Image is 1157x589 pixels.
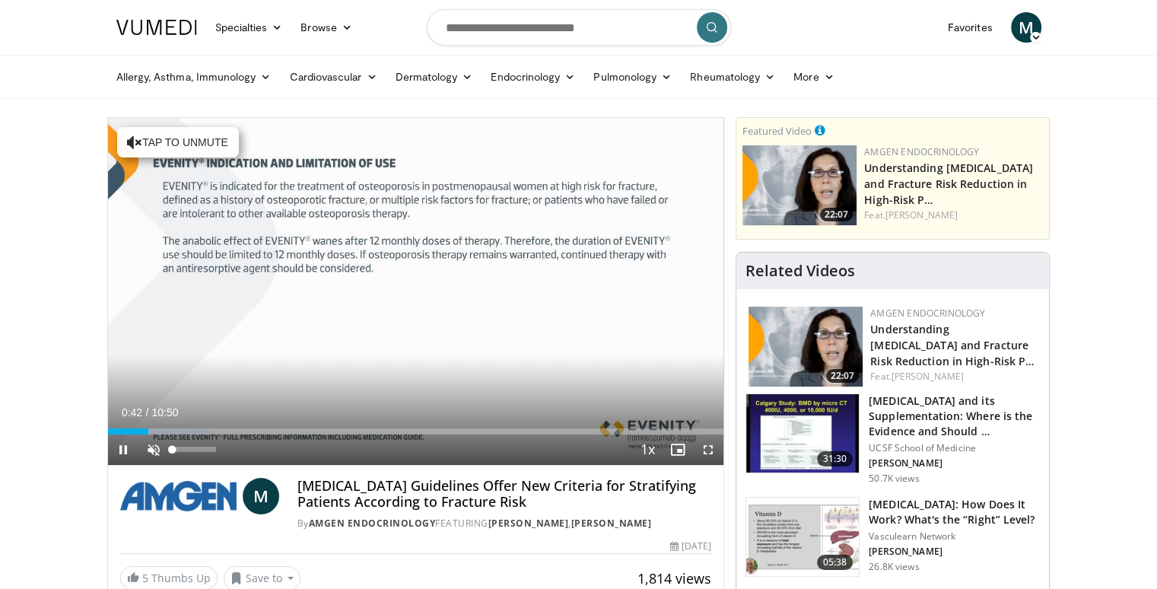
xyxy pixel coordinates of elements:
a: [PERSON_NAME] [892,370,964,383]
img: VuMedi Logo [116,20,197,35]
a: [PERSON_NAME] [571,517,652,530]
a: [PERSON_NAME] [885,209,958,221]
h3: [MEDICAL_DATA]: How Does It Work? What's the “Right” Level? [869,497,1040,527]
h4: [MEDICAL_DATA] Guidelines Offer New Criteria for Stratifying Patients According to Fracture Risk [297,478,711,511]
span: 1,814 views [637,569,711,587]
button: Unmute [138,435,169,465]
img: 4bb25b40-905e-443e-8e37-83f056f6e86e.150x105_q85_crop-smart_upscale.jpg [746,394,859,473]
img: Amgen Endocrinology [120,478,237,514]
p: [PERSON_NAME] [869,546,1040,558]
img: c9a25db3-4db0-49e1-a46f-17b5c91d58a1.png.150x105_q85_crop-smart_upscale.png [742,145,857,225]
div: Feat. [870,370,1037,384]
span: 0:42 [122,406,142,419]
a: M [243,478,279,514]
div: Feat. [864,209,1043,222]
a: Allergy, Asthma, Immunology [107,62,281,92]
h4: Related Videos [745,262,855,280]
a: Endocrinology [482,62,584,92]
a: Understanding [MEDICAL_DATA] and Fracture Risk Reduction in High-Risk P… [864,161,1033,207]
span: 22:07 [826,369,859,383]
small: Featured Video [742,124,812,138]
button: Fullscreen [693,435,723,465]
img: 8daf03b8-df50-44bc-88e2-7c154046af55.150x105_q85_crop-smart_upscale.jpg [746,498,859,577]
a: Dermatology [386,62,482,92]
p: [PERSON_NAME] [869,457,1040,470]
a: Amgen Endocrinology [870,307,985,320]
a: Amgen Endocrinology [309,517,436,530]
button: Tap to unmute [117,127,239,158]
a: 22:07 [742,145,857,225]
video-js: Video Player [108,118,724,466]
a: Understanding [MEDICAL_DATA] and Fracture Risk Reduction in High-Risk P… [870,322,1035,368]
span: / [146,406,149,419]
a: Pulmonology [584,62,681,92]
button: Enable picture-in-picture mode [663,435,693,465]
img: c9a25db3-4db0-49e1-a46f-17b5c91d58a1.png.150x105_q85_crop-smart_upscale.png [749,307,863,387]
span: 5 [142,571,148,585]
a: 22:07 [749,307,863,387]
a: 05:38 [MEDICAL_DATA]: How Does It Work? What's the “Right” Level? Vasculearn Network [PERSON_NAME... [745,497,1040,578]
a: Rheumatology [681,62,784,92]
span: 05:38 [817,555,853,570]
input: Search topics, interventions [427,9,731,46]
p: UCSF School of Medicine [869,442,1040,454]
div: [DATE] [670,540,711,553]
p: 26.8K views [869,561,919,573]
a: M [1011,12,1041,43]
a: 31:30 [MEDICAL_DATA] and its Supplementation: Where is the Evidence and Should … UCSF School of M... [745,393,1040,485]
a: More [784,62,843,92]
button: Playback Rate [632,435,663,465]
p: 50.7K views [869,473,919,485]
span: 10:50 [151,406,178,419]
span: 22:07 [820,208,853,221]
p: Vasculearn Network [869,530,1040,543]
a: [PERSON_NAME] [488,517,569,530]
button: Pause [108,435,138,465]
a: Cardiovascular [280,62,386,92]
div: By FEATURING , [297,517,711,530]
span: 31:30 [817,451,853,466]
a: Favorites [939,12,1002,43]
h3: [MEDICAL_DATA] and its Supplementation: Where is the Evidence and Should … [869,393,1040,439]
a: Browse [291,12,361,43]
a: Specialties [206,12,292,43]
div: Volume Level [173,447,216,452]
a: Amgen Endocrinology [864,145,979,158]
div: Progress Bar [108,428,724,435]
